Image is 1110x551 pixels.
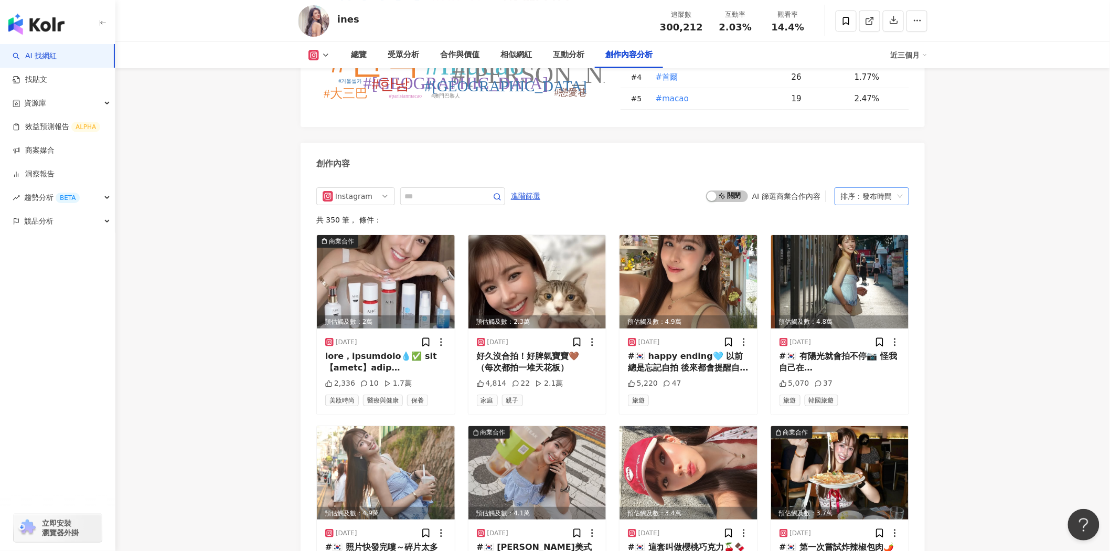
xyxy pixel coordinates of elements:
[752,192,820,200] div: AI 篩選商業合作內容
[388,49,419,61] div: 受眾分析
[317,235,455,329] div: post-image商業合作預估觸及數：2萬
[511,188,540,205] span: 進階篩選
[13,169,55,179] a: 洞察報告
[14,514,102,542] a: chrome extension立即安裝 瀏覽器外掛
[631,93,647,104] div: # 5
[468,426,606,520] img: post-image
[841,188,893,205] div: 排序：發布時間
[815,378,833,389] div: 37
[502,395,523,406] span: 親子
[631,71,647,83] div: # 4
[13,194,20,202] span: rise
[772,22,804,33] span: 14.4%
[510,187,541,204] button: 進階篩選
[24,209,54,233] span: 競品分析
[317,315,455,329] div: 預估觸及數：2萬
[792,93,846,104] div: 19
[325,395,359,406] span: 美妝時尚
[716,9,755,20] div: 互動率
[24,186,80,209] span: 趨勢分析
[620,507,757,520] div: 預估觸及數：3.4萬
[316,158,350,169] div: 創作內容
[500,49,532,61] div: 相似網紅
[638,529,660,538] div: [DATE]
[363,74,548,93] tspan: #[GEOGRAPHIC_DATA]
[620,426,757,520] img: post-image
[372,76,410,92] tspan: #한남
[790,338,812,347] div: [DATE]
[771,426,909,520] img: post-image
[468,235,606,329] div: post-image預估觸及數：2.3萬
[481,427,506,438] div: 商業合作
[56,193,80,203] div: BETA
[656,93,689,104] span: #macao
[13,51,57,61] a: searchAI 找網紅
[360,378,379,389] div: 10
[805,395,838,406] span: 韓國旅遊
[771,426,909,520] div: post-image商業合作預估觸及數：3.7萬
[317,426,455,520] img: post-image
[42,518,79,537] span: 立即安裝 瀏覽器外掛
[336,338,357,347] div: [DATE]
[647,67,783,88] td: #首爾
[783,427,808,438] div: 商業合作
[771,315,909,329] div: 預估觸及數：4.8萬
[771,235,909,329] img: post-image
[329,236,354,247] div: 商業合作
[389,93,422,99] tspan: #parisianmacao
[628,378,658,389] div: 5,220
[13,145,55,156] a: 商案媒合
[1068,509,1100,541] iframe: Help Scout Beacon - Open
[780,378,809,389] div: 5,070
[553,49,584,61] div: 互動分析
[477,351,598,374] div: 好久沒合拍！好脾氣寶寶🤎 （每次都拍一堆天花板）
[620,235,757,329] div: post-image預估觸及數：4.9萬
[325,351,446,374] div: lore，ipsumdolo💧✅ sit【ametc】adip elitseddoei，tempor！ 📅 0/4–6/7incididunt： ▪ utla，etdolore ▪ ma05a、...
[17,520,37,536] img: chrome extension
[719,22,752,33] span: 2.03%
[317,426,455,520] div: post-image預估觸及數：4.9萬
[325,378,355,389] div: 2,336
[660,22,703,33] span: 300,212
[468,235,606,329] img: post-image
[792,71,846,83] div: 26
[337,13,359,26] div: ines
[336,529,357,538] div: [DATE]
[512,378,530,389] div: 22
[363,395,403,406] span: 醫療與健康
[24,91,46,115] span: 資源庫
[891,47,927,63] div: 近三個月
[620,315,757,329] div: 預估觸及數：4.9萬
[655,67,679,88] button: #首爾
[628,351,749,374] div: #🇰🇷 happy ending🩵 以前總是忘記自拍 後來都會提醒自己要記得拍 拍著拍著就被自拍淹沒了 總是拿捏不好中間值是個壞習慣耶～ and⋯我的髮圈怎麼那麼鬆 #홍대 #홍대인구 #[GE...
[655,88,689,109] button: #macao
[554,87,588,98] tspan: #戀愛巷
[351,49,367,61] div: 總覽
[452,60,669,89] tspan: #[PERSON_NAME]
[316,216,909,224] div: 共 350 筆 ， 條件：
[487,529,509,538] div: [DATE]
[339,78,362,84] tspan: #거울셀카
[846,67,909,88] td: 1.77%
[780,351,901,374] div: #🇰🇷 有陽光就會拍不停📷 怪我自己在[GEOGRAPHIC_DATA]不出門 一出國照片就跟[PERSON_NAME]一樣🙈 #홍대 #홍대인구 #[GEOGRAPHIC_DATA] #[GE...
[790,529,812,538] div: [DATE]
[335,188,369,205] div: Instagram
[846,88,909,110] td: 2.47%
[384,378,412,389] div: 1.7萬
[855,71,899,83] div: 1.77%
[660,9,703,20] div: 追蹤數
[468,426,606,520] div: post-image商業合作預估觸及數：4.1萬
[432,93,461,99] tspan: #澳門巴黎人
[628,395,649,406] span: 旅遊
[620,235,757,329] img: post-image
[317,507,455,520] div: 預估觸及數：4.9萬
[771,235,909,329] div: post-image預估觸及數：4.8萬
[771,507,909,520] div: 預估觸及數：3.7萬
[620,426,757,520] div: post-image預估觸及數：3.4萬
[8,14,65,35] img: logo
[298,5,329,37] img: KOL Avatar
[13,122,100,132] a: 效益預測報告ALPHA
[317,235,455,329] img: post-image
[605,49,653,61] div: 創作內容分析
[638,338,660,347] div: [DATE]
